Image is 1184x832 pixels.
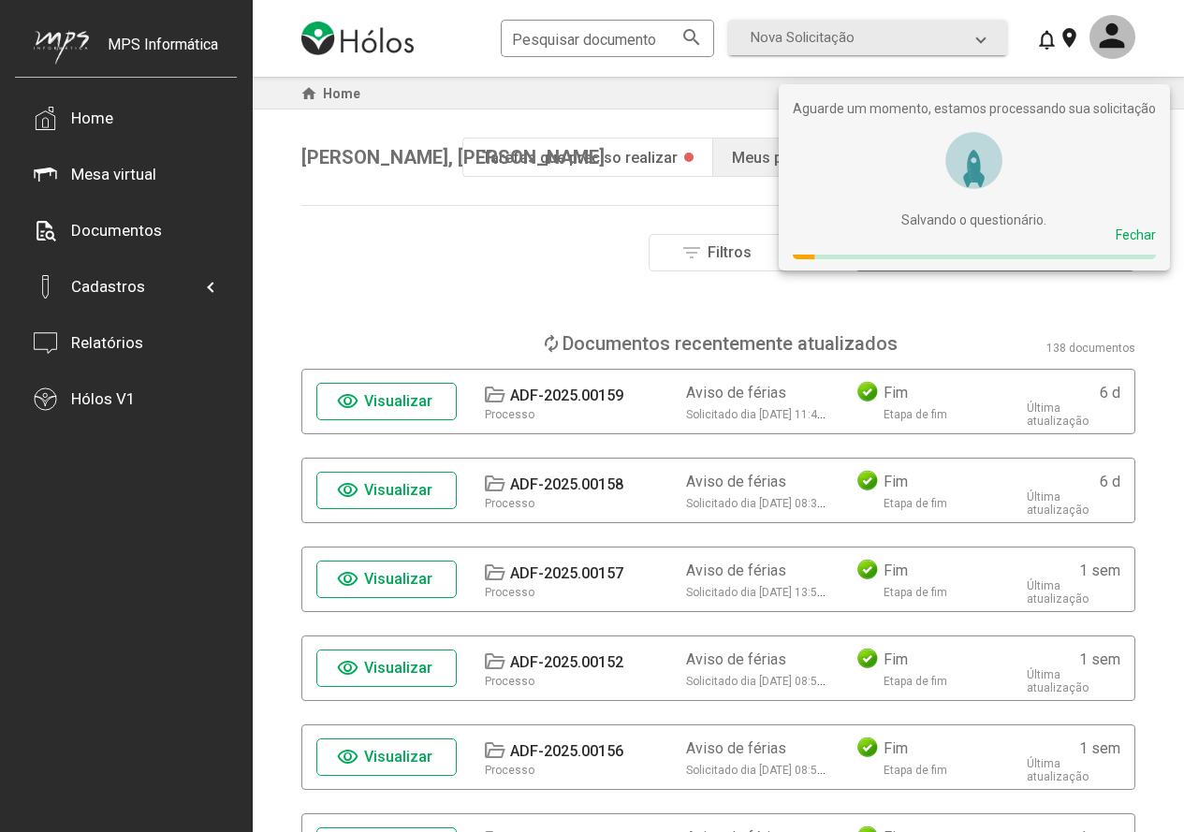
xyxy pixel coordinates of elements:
[71,221,162,240] div: Documentos
[510,742,623,760] div: ADF-2025.00156
[34,258,218,314] mat-expansion-panel-header: Cadastros
[483,650,505,673] mat-icon: folder_open
[485,497,534,510] div: Processo
[884,675,947,688] div: Etapa de fim
[316,472,457,509] button: Visualizar
[686,473,786,490] div: Aviso de férias
[485,408,534,421] div: Processo
[884,586,947,599] div: Etapa de fim
[1027,579,1120,606] div: Última atualização
[316,561,457,598] button: Visualizar
[540,332,563,355] mat-icon: loop
[884,650,908,668] div: Fim
[708,243,752,261] span: Filtros
[884,497,947,510] div: Etapa de fim
[884,562,908,579] div: Fim
[1116,227,1156,242] div: Fechar
[364,748,432,766] span: Visualizar
[728,20,1007,55] mat-expansion-panel-header: Nova Solicitação
[316,383,457,420] button: Visualizar
[483,739,505,762] mat-icon: folder_open
[1027,757,1120,783] div: Última atualização
[1079,562,1120,579] div: 1 sem
[649,234,789,271] button: Filtros
[884,384,908,401] div: Fim
[364,570,432,588] span: Visualizar
[485,675,534,688] div: Processo
[301,146,605,168] span: [PERSON_NAME], [PERSON_NAME]
[510,564,623,582] div: ADF-2025.00157
[686,739,786,757] div: Aviso de férias
[1079,739,1120,757] div: 1 sem
[510,653,623,671] div: ADF-2025.00152
[316,738,457,776] button: Visualizar
[298,82,320,105] mat-icon: home
[337,390,359,413] mat-icon: visibility
[301,22,414,55] img: logo-holos.png
[1046,342,1135,355] div: 138 documentos
[483,562,505,584] mat-icon: folder_open
[680,241,703,264] mat-icon: filter_list
[364,392,432,410] span: Visualizar
[364,659,432,677] span: Visualizar
[485,764,534,777] div: Processo
[1027,668,1120,694] div: Última atualização
[563,332,898,355] div: Documentos recentemente atualizados
[1058,26,1080,49] mat-icon: location_on
[323,86,360,101] span: Home
[510,387,623,404] div: ADF-2025.00159
[71,165,156,183] div: Mesa virtual
[1100,384,1120,401] div: 6 d
[1079,650,1120,668] div: 1 sem
[751,29,855,46] span: Nova Solicitação
[686,384,786,401] div: Aviso de férias
[793,101,1156,116] div: Aguarde um momento, estamos processando sua solicitação
[34,30,89,65] img: mps-image-cropped.png
[884,739,908,757] div: Fim
[884,764,947,777] div: Etapa de fim
[918,116,1031,205] img: rocket
[316,650,457,687] button: Visualizar
[884,473,908,490] div: Fim
[483,384,505,406] mat-icon: folder_open
[364,481,432,499] span: Visualizar
[337,568,359,591] mat-icon: visibility
[1100,473,1120,490] div: 6 d
[510,475,623,493] div: ADF-2025.00158
[686,562,786,579] div: Aviso de férias
[686,650,786,668] div: Aviso de férias
[1027,490,1120,517] div: Última atualização
[108,36,218,82] div: MPS Informática
[71,389,136,408] div: Hólos V1
[71,277,145,296] div: Cadastros
[680,25,703,48] mat-icon: search
[483,473,505,495] mat-icon: folder_open
[337,746,359,768] mat-icon: visibility
[1027,401,1120,428] div: Última atualização
[71,333,143,352] div: Relatórios
[884,408,947,421] div: Etapa de fim
[337,479,359,502] mat-icon: visibility
[485,586,534,599] div: Processo
[71,109,113,127] div: Home
[732,149,829,167] div: Meus pedidos
[829,212,1119,227] div: Salvando o questionário.
[337,657,359,679] mat-icon: visibility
